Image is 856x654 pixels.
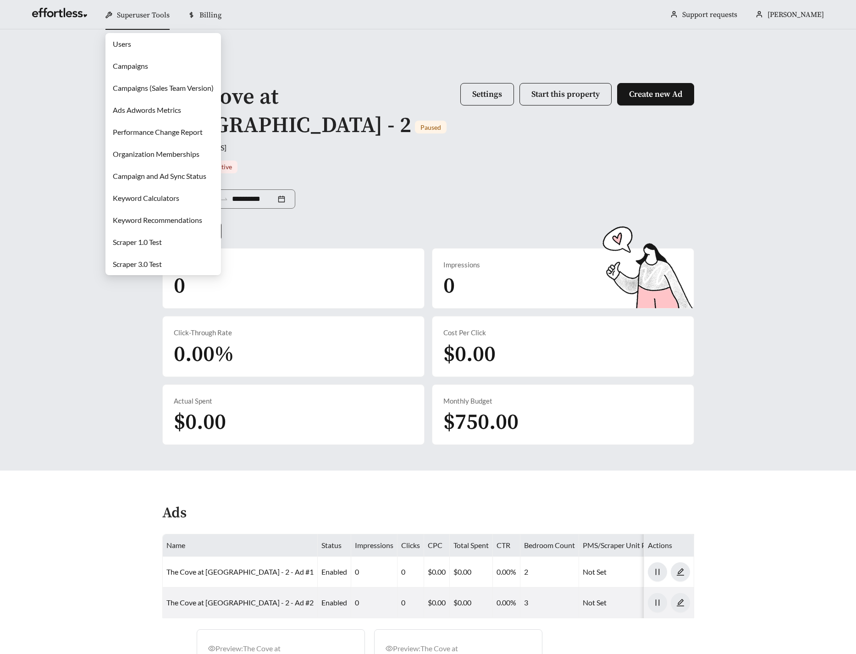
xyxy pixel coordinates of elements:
a: The Cove at [GEOGRAPHIC_DATA] - 2 - Ad #1 [166,567,314,576]
td: $0.00 [424,557,450,587]
th: PMS/Scraper Unit Price [579,534,662,557]
a: Performance Change Report [113,127,203,136]
span: CPC [428,541,442,549]
div: [STREET_ADDRESS] [162,142,694,153]
a: The Cove at [GEOGRAPHIC_DATA] - 2 - Ad #2 [166,598,314,607]
a: Ads Adwords Metrics [113,105,181,114]
div: Impressions [443,260,683,270]
span: [PERSON_NAME] [768,10,824,19]
td: Not Set [579,557,662,587]
a: Keyword Calculators [113,194,179,202]
button: Start this property [519,83,612,105]
span: swap-right [220,195,228,203]
span: 0.00% [174,341,234,368]
a: Users [113,39,131,48]
div: Cost Per Click [443,327,683,338]
span: edit [671,599,690,607]
span: pause [648,599,667,607]
td: 0.00% [493,557,520,587]
th: Bedroom Count [520,534,579,557]
td: $0.00 [424,587,450,618]
th: Actions [644,534,694,557]
span: edit [671,568,690,576]
span: pause [648,568,667,576]
td: 0 [398,557,424,587]
span: Start this property [531,89,600,100]
a: Campaign and Ad Sync Status [113,172,206,180]
span: $750.00 [443,409,519,436]
span: Superuser Tools [117,11,170,20]
h1: The Cove at [GEOGRAPHIC_DATA] - 2 [162,83,411,139]
button: pause [648,593,667,612]
th: Status [318,534,351,557]
span: Settings [472,89,502,100]
td: 0 [351,587,398,618]
span: $0.00 [174,409,226,436]
span: Paused [420,123,441,131]
span: CTR [497,541,510,549]
td: 0 [351,557,398,587]
a: Campaigns [113,61,148,70]
td: 0 [398,587,424,618]
a: Keyword Recommendations [113,216,202,224]
span: Billing [199,11,221,20]
div: Monthly Budget [443,396,683,406]
th: Impressions [351,534,398,557]
td: 2 [520,557,579,587]
button: Settings [460,83,514,105]
button: Create new Ad [617,83,694,105]
span: Create new Ad [629,89,682,100]
a: Support requests [682,10,737,19]
a: Scraper 3.0 Test [113,260,162,268]
td: 0.00% [493,587,520,618]
div: Actual Spent [174,396,413,406]
div: Click-Through Rate [174,327,413,338]
th: Total Spent [450,534,493,557]
span: $0.00 [443,341,496,368]
th: Name [163,534,318,557]
button: pause [648,562,667,582]
span: to [220,195,228,203]
a: edit [671,567,690,576]
span: 0 [174,272,185,300]
span: 0 [443,272,455,300]
span: eye [386,645,393,652]
button: edit [671,593,690,612]
h4: Ads [162,505,187,521]
span: eye [208,645,215,652]
th: Clicks [398,534,424,557]
span: enabled [321,567,347,576]
td: $0.00 [450,557,493,587]
td: 3 [520,587,579,618]
div: Total Clicks [174,260,413,270]
a: Scraper 1.0 Test [113,238,162,246]
a: Campaigns (Sales Team Version) [113,83,214,92]
a: Organization Memberships [113,150,199,158]
button: edit [671,562,690,582]
td: Not Set [579,587,662,618]
a: edit [671,598,690,607]
span: enabled [321,598,347,607]
td: $0.00 [450,587,493,618]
